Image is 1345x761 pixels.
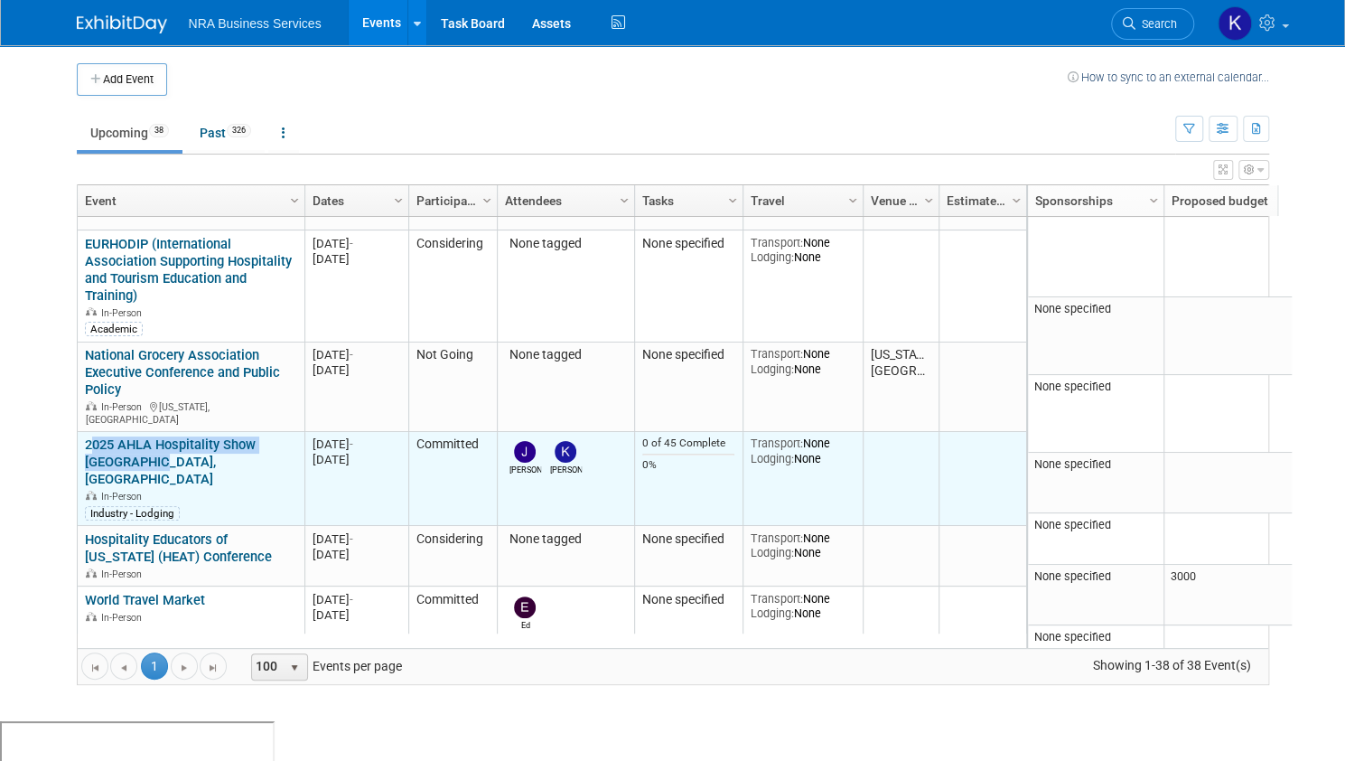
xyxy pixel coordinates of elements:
[85,347,280,398] a: National Grocery Association Executive Conference and Public Policy
[101,568,147,580] span: In-Person
[845,193,860,208] span: Column Settings
[171,653,198,680] a: Go to the next page
[408,432,497,527] td: Committed
[514,597,536,618] img: Ed Kastli
[86,401,97,410] img: In-Person Event
[1076,653,1267,678] span: Showing 1-38 of 38 Event(s)
[725,193,740,208] span: Column Settings
[1144,185,1163,212] a: Column Settings
[149,124,169,137] span: 38
[77,15,167,33] img: ExhibitDay
[555,441,576,463] img: Kay Allen
[313,607,400,623] div: [DATE]
[1006,185,1026,212] a: Column Settings
[408,587,497,638] td: Committed
[313,437,400,452] div: [DATE]
[85,322,143,336] div: Academic
[1034,380,1111,393] span: None specified
[1034,518,1111,531] span: None specified
[77,116,182,150] a: Upcoming38
[391,193,406,208] span: Column Settings
[947,185,1014,216] a: Estimated # of Attendees
[863,343,939,432] td: [US_STATE], [GEOGRAPHIC_DATA]
[228,653,420,680] span: Events per page
[751,592,855,621] div: None None
[1034,457,1111,471] span: None specified
[1146,193,1161,208] span: Column Settings
[1218,6,1252,41] img: Kay Allen
[350,532,353,546] span: -
[751,250,794,264] span: Lodging:
[101,401,147,413] span: In-Person
[919,185,939,212] a: Column Settings
[751,362,794,376] span: Lodging:
[1163,565,1299,625] td: 3000
[1111,8,1194,40] a: Search
[505,347,626,363] div: None tagged
[751,185,851,216] a: Travel
[408,343,497,432] td: Not Going
[200,653,227,680] a: Go to the last page
[1034,302,1111,315] span: None specified
[285,185,304,212] a: Column Settings
[751,592,803,606] span: Transport:
[614,185,634,212] a: Column Settings
[177,661,191,675] span: Go to the next page
[88,661,102,675] span: Go to the first page
[723,185,743,212] a: Column Settings
[85,506,180,521] div: Industry - Lodging
[642,592,734,608] div: None specified
[477,185,497,212] a: Column Settings
[85,592,205,608] a: World Travel Market
[642,236,734,252] div: None specified
[509,618,541,632] div: Ed Kastli
[408,526,497,587] td: Considering
[110,653,137,680] a: Go to the previous page
[313,185,397,216] a: Dates
[313,347,400,362] div: [DATE]
[189,16,322,31] span: NRA Business Services
[350,437,353,451] span: -
[642,347,734,363] div: None specified
[751,452,794,465] span: Lodging:
[751,347,855,376] div: None None
[505,185,622,216] a: Attendees
[206,661,220,675] span: Go to the last page
[117,661,131,675] span: Go to the previous page
[287,193,302,208] span: Column Settings
[751,546,794,559] span: Lodging:
[1034,569,1111,583] span: None specified
[1068,70,1269,84] a: How to sync to an external calendar...
[186,116,265,150] a: Past326
[350,348,353,362] span: -
[313,362,400,378] div: [DATE]
[751,531,803,545] span: Transport:
[252,654,283,680] span: 100
[751,531,855,560] div: None None
[505,531,626,548] div: None tagged
[350,237,353,250] span: -
[480,193,494,208] span: Column Settings
[921,193,936,208] span: Column Settings
[86,491,97,500] img: In-Person Event
[388,185,408,212] a: Column Settings
[843,185,863,212] a: Column Settings
[642,531,734,548] div: None specified
[509,463,541,476] div: Jennifer Bonilla
[101,612,147,624] span: In-Person
[416,185,485,216] a: Participation
[1009,193,1023,208] span: Column Settings
[1135,17,1177,31] span: Search
[86,307,97,316] img: In-Person Event
[101,491,147,503] span: In-Person
[85,236,292,304] a: EURHODIP (International Association Supporting Hospitality and Tourism Education and Training)
[751,437,803,450] span: Transport:
[408,230,497,343] td: Considering
[101,307,147,319] span: In-Person
[313,547,400,562] div: [DATE]
[505,236,626,252] div: None tagged
[1172,185,1287,216] a: Proposed budget
[1035,185,1152,216] a: Sponsorships
[141,653,168,680] span: 1
[85,185,293,216] a: Event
